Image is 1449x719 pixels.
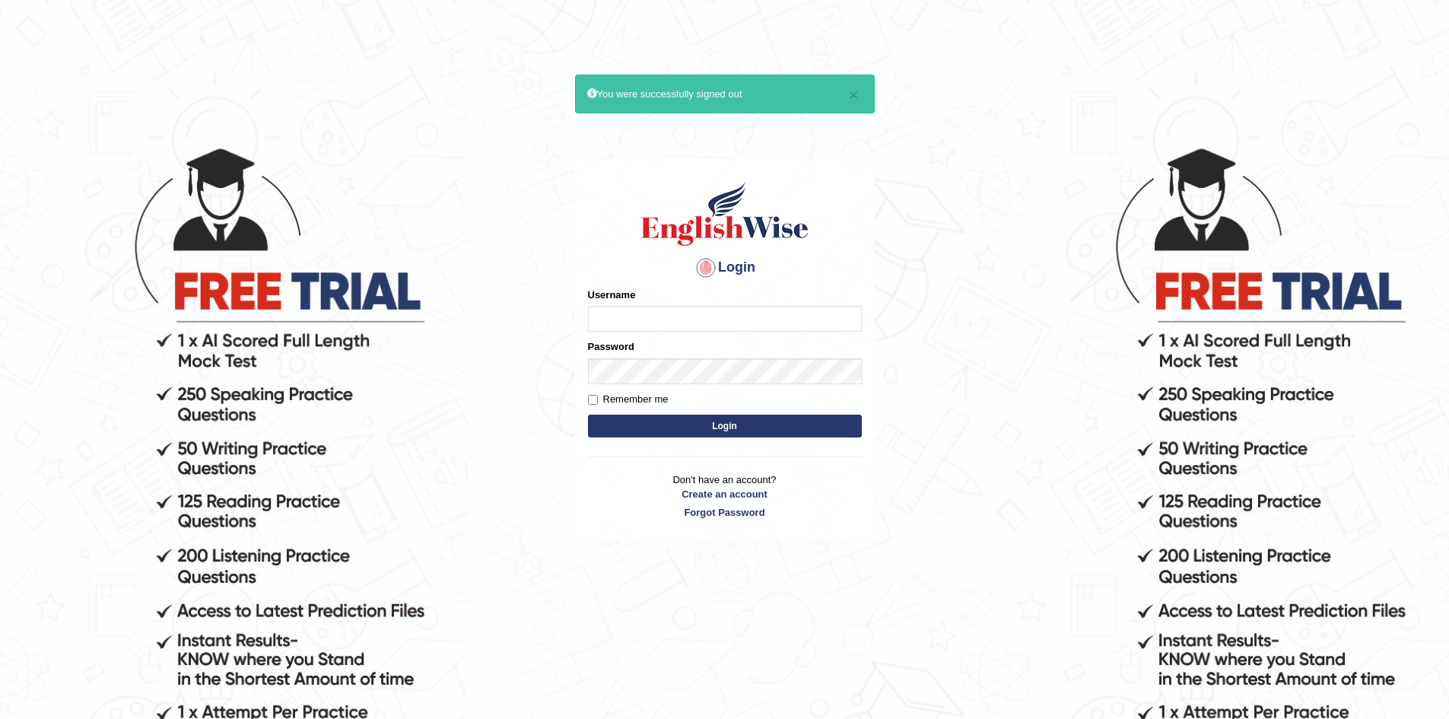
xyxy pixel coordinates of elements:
[588,392,669,407] label: Remember me
[588,395,598,405] input: Remember me
[638,180,812,248] img: Logo of English Wise sign in for intelligent practice with AI
[588,256,862,280] h4: Login
[588,339,634,354] label: Password
[588,288,636,302] label: Username
[588,487,862,501] a: Create an account
[588,505,862,520] a: Forgot Password
[588,472,862,520] p: Don't have an account?
[588,415,862,437] button: Login
[849,87,858,103] button: ×
[575,75,875,113] div: You were successfully signed out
